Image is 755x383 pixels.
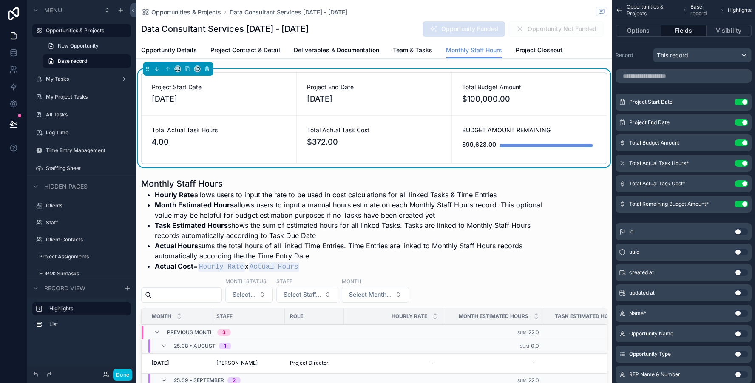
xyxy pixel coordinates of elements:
[216,313,233,320] span: Staff
[627,3,678,17] span: Opportunities & Projects
[46,76,114,82] label: My Tasks
[520,344,529,349] small: Sum
[446,43,502,59] a: Monthly Staff Hours
[210,46,280,54] span: Project Contract & Detail
[446,46,502,54] span: Monthly Staff Hours
[462,136,496,153] div: $99,628.00
[517,330,527,335] small: Sum
[27,298,136,340] div: scrollable content
[141,43,197,60] a: Opportunity Details
[459,313,528,320] span: Month Estimated Hours
[222,329,226,336] div: 3
[307,93,441,105] span: [DATE]
[392,313,427,320] span: Hourly Rate
[657,51,688,60] span: This record
[629,228,633,235] span: id
[516,43,562,60] a: Project Closeout
[728,7,752,14] span: Highlights
[516,46,562,54] span: Project Closeout
[462,83,596,91] span: Total Budget Amount
[46,111,126,118] label: All Tasks
[167,329,214,336] span: Previous Month
[43,39,131,53] a: New Opportunity
[629,249,639,255] span: uuid
[44,6,62,14] span: Menu
[58,43,99,49] span: New Opportunity
[616,52,650,59] label: Record
[152,313,171,320] span: Month
[629,160,689,167] span: Total Actual Task Hours*
[46,236,126,243] label: Client Contacts
[46,94,126,100] label: My Project Tasks
[393,43,432,60] a: Team & Tasks
[616,25,661,37] button: Options
[307,126,441,134] span: Total Actual Task Cost
[46,202,126,209] label: Clients
[113,369,132,381] button: Done
[307,136,441,148] span: $372.00
[49,321,124,328] label: List
[517,378,527,383] small: Sum
[46,27,126,34] label: Opportunities & Projects
[462,126,596,134] span: BUDGET AMOUNT REMAINING
[629,119,670,126] span: Project End Date
[58,58,87,65] span: Base record
[46,147,126,154] label: Time Entry Management
[151,8,221,17] span: Opportunities & Projects
[44,284,85,292] span: Record view
[531,343,539,349] span: 0.0
[629,330,673,337] span: Opportunity Name
[46,129,126,136] label: Log Time
[46,219,126,226] label: Staff
[528,329,539,335] span: 22.0
[290,313,303,320] span: Role
[629,139,679,146] span: Total Budget Amount
[152,126,286,134] span: Total Actual Task Hours
[555,313,619,320] span: Task Estimated Hours
[224,343,226,349] div: 1
[152,93,286,105] span: [DATE]
[294,46,379,54] span: Deliverables & Documentation
[44,182,88,191] span: Hidden pages
[152,83,286,91] span: Project Start Date
[690,3,717,17] span: Base record
[629,180,685,187] span: Total Actual Task Cost*
[141,46,197,54] span: Opportunity Details
[39,270,126,277] label: FORM: Subtasks
[653,48,752,62] button: This record
[174,343,216,349] span: 25.08 • August
[141,23,309,35] h1: Data Consultant Services [DATE] - [DATE]
[141,8,221,17] a: Opportunities & Projects
[462,93,596,105] span: $100,000.00
[707,25,752,37] button: Visibility
[230,8,347,17] a: Data Consultant Services [DATE] - [DATE]
[46,165,126,172] label: Staffing Sheet
[393,46,432,54] span: Team & Tasks
[294,43,379,60] a: Deliverables & Documentation
[39,253,126,260] label: Project Assignments
[629,351,671,357] span: Opportunity Type
[629,99,673,105] span: Project Start Date
[210,43,280,60] a: Project Contract & Detail
[661,25,706,37] button: Fields
[152,136,286,148] span: 4.00
[43,54,131,68] a: Base record
[629,269,654,276] span: created at
[629,201,709,207] span: Total Remaining Budget Amount*
[629,289,655,296] span: updated at
[49,305,124,312] label: Highlights
[307,83,441,91] span: Project End Date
